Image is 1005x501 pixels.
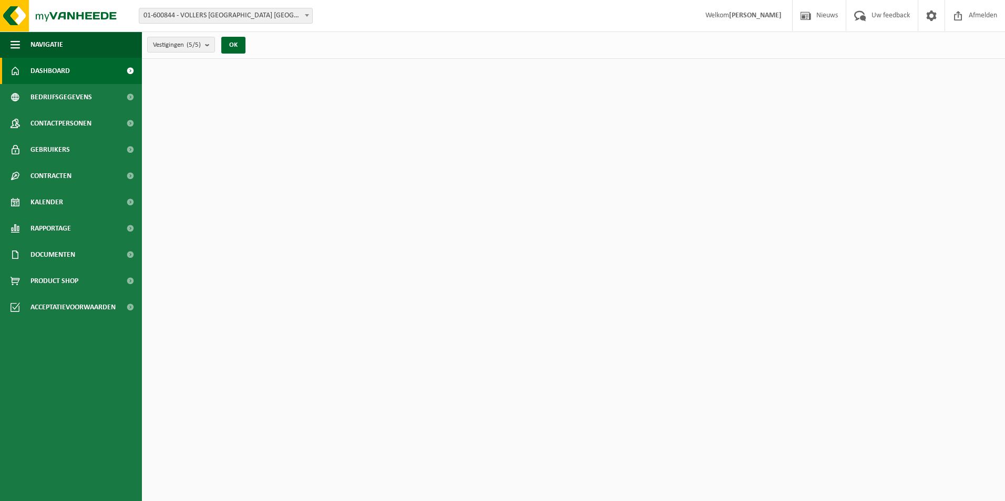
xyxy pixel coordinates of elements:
[187,41,201,48] count: (5/5)
[30,242,75,268] span: Documenten
[139,8,313,24] span: 01-600844 - VOLLERS BELGIUM NV - ANTWERPEN
[729,12,782,19] strong: [PERSON_NAME]
[139,8,312,23] span: 01-600844 - VOLLERS BELGIUM NV - ANTWERPEN
[30,189,63,215] span: Kalender
[30,32,63,58] span: Navigatie
[147,37,215,53] button: Vestigingen(5/5)
[30,215,71,242] span: Rapportage
[30,163,71,189] span: Contracten
[30,58,70,84] span: Dashboard
[30,110,91,137] span: Contactpersonen
[30,137,70,163] span: Gebruikers
[153,37,201,53] span: Vestigingen
[30,294,116,320] span: Acceptatievoorwaarden
[30,268,78,294] span: Product Shop
[221,37,245,54] button: OK
[30,84,92,110] span: Bedrijfsgegevens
